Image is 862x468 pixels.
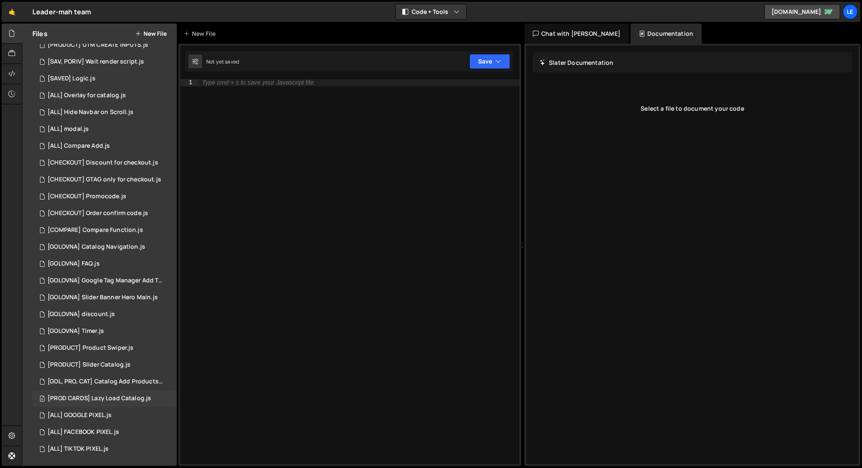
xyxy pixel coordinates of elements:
div: [SAV, PORIV] Wait render script.js [48,58,144,66]
div: 16298/44400.js [32,323,177,340]
div: 16298/44405.js [32,340,177,356]
div: Not yet saved [206,58,239,65]
div: 16298/45065.js [32,222,177,239]
div: [CHECKOUT] GTAG only for checkout.js [48,176,161,183]
div: [CHECKOUT] Discount for checkout.js [48,159,158,167]
div: 16298/44845.js [32,373,180,390]
h2: Slater Documentation [540,58,613,66]
div: 16298/44401.js [32,289,177,306]
div: 16298/44976.js [32,121,177,138]
div: Type cmd + s to save your Javascript file. [202,80,315,86]
div: 16298/44402.js [32,104,177,121]
div: [ALL] modal.js [48,125,89,133]
div: 16298/45575.js [32,70,177,87]
div: New File [184,29,219,38]
div: 16298/45326.js [32,37,177,53]
button: Save [469,54,510,69]
div: [ALL] Hide Navbar on Scroll.js [48,109,133,116]
div: 16298/45047.js [32,424,177,441]
div: 16298/44828.js [32,356,177,373]
div: 16298/45243.js [32,154,177,171]
div: 16298/44466.js [32,306,177,323]
div: Leader-mah team [32,7,91,17]
div: 16298/45111.js [32,87,177,104]
a: 🤙 [2,2,22,22]
div: 16298/45144.js [32,188,177,205]
div: 16298/45098.js [32,138,177,154]
div: [SAVED] Logic.js [48,75,96,82]
div: [PRODUCT] Product Swiper.js [48,344,133,352]
button: New File [135,30,167,37]
div: [ALL] Compare Add.js [48,142,110,150]
div: Documentation [631,24,702,44]
div: [ALL] Overlay for catalog.js [48,92,126,99]
div: 16298/45691.js [32,53,177,70]
a: [DOMAIN_NAME] [764,4,840,19]
a: Le [843,4,858,19]
div: 16298/44879.js [32,205,177,222]
h2: Files [32,29,48,38]
div: [ALL] GOOGLE PIXEL.js [48,412,112,419]
div: [ALL] FACEBOOK PIXEL.js [48,428,119,436]
div: [PRODUCT] UTM CREATE INPUTS.js [48,41,148,49]
div: [COMPARE] Compare Function.js [48,226,143,234]
div: 16298/45048.js [32,407,177,424]
div: [PRODUCT] Slider Catalog.js [48,361,130,369]
div: 1 [180,79,198,86]
div: [ALL] TIKTOK PIXEL.js [48,445,109,453]
div: [GOLOVNA] FAQ.js [48,260,100,268]
div: [GOLOVNA] Timer.js [48,327,104,335]
div: 16298/44463.js [32,255,177,272]
div: [GOLOVNA] Google Tag Manager Add To Cart.js [48,277,164,285]
div: 16298/44855.js [32,239,177,255]
div: [CHECKOUT] Order confirm code.js [48,210,148,217]
div: [GOLOVNA] discount.js [48,311,115,318]
div: 16298/44469.js [32,272,180,289]
div: [GOLOVNA] Catalog Navigation.js [48,243,145,251]
div: 16298/45049.js [32,441,177,457]
div: [GOLOVNA] Slider Banner Hero Main.js [48,294,158,301]
div: Chat with [PERSON_NAME] [524,24,629,44]
div: Select a file to document your code [533,92,852,125]
button: Code + Tools [396,4,466,19]
div: [GOL, PRO, CAT] Catalog Add Products.js [48,378,164,386]
div: [PROD CARDS] Lazy Load Catalog.js [48,395,151,402]
div: [CHECKOUT] Promocode.js [48,193,126,200]
div: 16298/45143.js [32,171,177,188]
div: 16298/44406.js [32,390,177,407]
span: 6 [40,396,45,403]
